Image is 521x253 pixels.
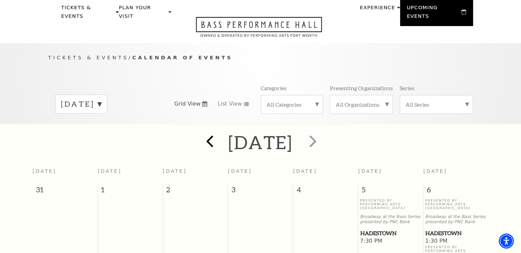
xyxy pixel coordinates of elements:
[360,238,422,245] span: 7:30 PM
[218,100,242,108] span: List View
[360,229,422,238] a: Hadestown
[174,100,201,108] span: Grid View
[48,55,129,60] span: Tickets & Events
[197,130,222,155] button: prev
[360,214,422,225] p: Broadway at the Bass Series presented by PNC Bank
[266,101,317,108] label: All Categories
[423,184,488,198] span: 6
[360,198,422,210] p: Presented By Performing Arts [GEOGRAPHIC_DATA]
[132,55,233,60] span: Calendar of Events
[406,101,467,108] label: All Series
[33,184,98,198] span: 31
[336,101,387,108] label: All Organizations
[400,84,414,92] p: Series
[163,184,228,198] span: 2
[425,238,487,245] span: 1:30 PM
[48,53,473,62] p: /
[33,168,57,174] span: [DATE]
[98,184,163,198] span: 1
[425,229,487,238] a: Hadestown
[228,184,293,198] span: 3
[61,99,101,109] label: [DATE]
[293,184,358,198] span: 4
[228,131,293,153] h2: [DATE]
[299,130,324,155] button: next
[499,233,514,249] div: Accessibility Menu
[330,84,393,92] p: Presenting Organizations
[171,17,347,43] a: Open this option
[261,84,287,92] p: Categories
[293,168,317,174] span: [DATE]
[61,3,114,24] p: Tickets & Events
[360,3,395,16] p: Experience
[98,168,122,174] span: [DATE]
[425,214,487,225] p: Broadway at the Bass Series presented by PNC Bank
[423,168,447,174] span: [DATE]
[228,168,252,174] span: [DATE]
[358,184,423,198] span: 5
[407,3,460,24] p: Upcoming Events
[119,3,167,24] p: Plan Your Visit
[425,198,487,210] p: Presented By Performing Arts [GEOGRAPHIC_DATA]
[358,168,382,174] span: [DATE]
[163,168,187,174] span: [DATE]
